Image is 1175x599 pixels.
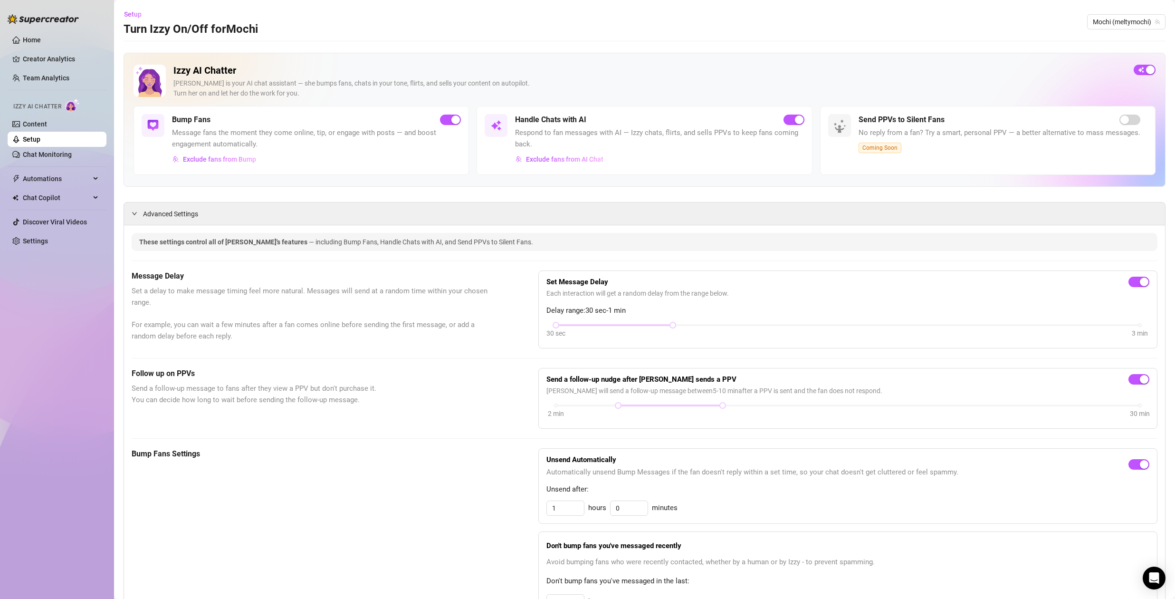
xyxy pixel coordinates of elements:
div: Open Intercom Messenger [1143,567,1165,589]
span: Avoid bumping fans who were recently contacted, whether by a human or by Izzy - to prevent spamming. [546,557,1149,568]
span: Set a delay to make message timing feel more natural. Messages will send at a random time within ... [132,286,491,342]
a: Home [23,36,41,44]
span: Don't bump fans you've messaged in the last: [546,576,1149,587]
span: Exclude fans from AI Chat [526,155,603,163]
div: expanded [132,208,143,219]
h5: Follow up on PPVs [132,368,491,379]
img: Chat Copilot [12,194,19,201]
h3: Turn Izzy On/Off for Mochi [124,22,258,37]
span: Advanced Settings [143,209,198,219]
h5: Handle Chats with AI [515,114,586,126]
img: svg%3e [516,156,522,163]
div: 3 min [1132,328,1148,338]
img: svg%3e [490,120,502,131]
span: hours [588,502,606,514]
span: Respond to fan messages with AI — Izzy chats, flirts, and sells PPVs to keep fans coming back. [515,127,804,150]
span: Automatically unsend Bump Messages if the fan doesn't reply within a set time, so your chat doesn... [546,467,958,478]
strong: Unsend Automatically [546,455,616,464]
img: Izzy AI Chatter [134,65,166,97]
a: Content [23,120,47,128]
span: Izzy AI Chatter [13,102,61,111]
div: [PERSON_NAME] is your AI chat assistant — she bumps fans, chats in your tone, flirts, and sells y... [173,78,1126,98]
button: Exclude fans from AI Chat [515,152,604,167]
span: Send a follow-up message to fans after they view a PPV but don't purchase it. You can decide how ... [132,383,491,406]
a: Team Analytics [23,74,69,82]
span: Delay range: 30 sec - 1 min [546,305,1149,317]
button: Exclude fans from Bump [172,152,257,167]
span: expanded [132,211,137,216]
h5: Bump Fans [172,114,210,126]
div: 2 min [548,408,564,419]
img: silent-fans-ppv-o-N6Mmdf.svg [833,119,849,135]
span: Each interaction will get a random delay from the range below. [546,288,1149,299]
span: Mochi (meltymochi) [1093,15,1160,29]
h5: Message Delay [132,271,491,282]
h2: Izzy AI Chatter [173,65,1126,77]
span: Exclude fans from Bump [183,155,256,163]
span: minutes [652,502,678,514]
span: — including Bump Fans, Handle Chats with AI, and Send PPVs to Silent Fans. [309,238,533,246]
span: [PERSON_NAME] will send a follow-up message between 5 - 10 min after a PPV is sent and the fan do... [546,386,1149,396]
span: team [1155,19,1160,25]
span: Coming Soon [859,143,901,153]
img: svg%3e [147,120,159,131]
span: Chat Copilot [23,190,90,205]
a: Setup [23,135,40,143]
img: svg%3e [172,156,179,163]
span: These settings control all of [PERSON_NAME]'s features [139,238,309,246]
img: logo-BBDzfeDw.svg [8,14,79,24]
img: AI Chatter [65,98,80,112]
span: Unsend after: [546,484,1149,495]
strong: Set Message Delay [546,278,608,286]
strong: Don't bump fans you've messaged recently [546,541,681,550]
a: Settings [23,237,48,245]
h5: Send PPVs to Silent Fans [859,114,945,126]
a: Discover Viral Videos [23,218,87,226]
div: 30 min [1130,408,1150,419]
span: Setup [124,10,142,18]
a: Chat Monitoring [23,151,72,158]
h5: Bump Fans Settings [132,448,491,460]
div: 30 sec [546,328,565,338]
span: Message fans the moment they come online, tip, or engage with posts — and boost engagement automa... [172,127,461,150]
button: Setup [124,7,149,22]
a: Creator Analytics [23,51,99,67]
span: No reply from a fan? Try a smart, personal PPV — a better alternative to mass messages. [859,127,1140,139]
strong: Send a follow-up nudge after [PERSON_NAME] sends a PPV [546,375,736,384]
span: thunderbolt [12,175,20,183]
span: Automations [23,171,90,186]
